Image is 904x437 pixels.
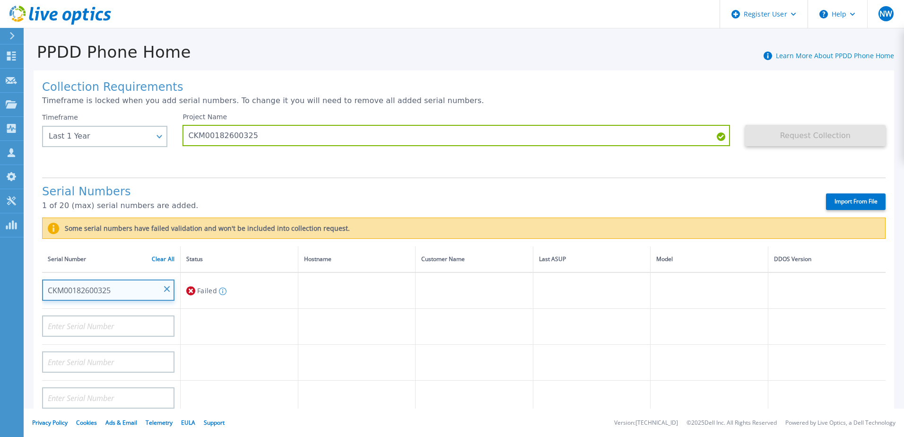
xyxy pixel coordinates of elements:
a: Telemetry [146,419,173,427]
th: Hostname [298,246,416,272]
a: Support [204,419,225,427]
h1: PPDD Phone Home [24,43,191,61]
button: Request Collection [745,125,886,146]
h1: Collection Requirements [42,81,886,94]
p: 1 of 20 (max) serial numbers are added. [42,201,809,210]
th: Status [181,246,298,272]
th: Model [651,246,768,272]
input: Enter Project Name [183,125,730,146]
th: Customer Name [416,246,533,272]
th: Last ASUP [533,246,651,272]
span: NW [879,10,892,17]
a: Ads & Email [105,419,137,427]
li: Version: [TECHNICAL_ID] [614,420,678,426]
input: Enter Serial Number [42,387,174,409]
div: Failed [186,282,292,299]
input: Enter Serial Number [42,351,174,373]
label: Project Name [183,114,227,120]
a: Learn More About PPDD Phone Home [776,51,894,60]
th: DDOS Version [768,246,886,272]
li: Powered by Live Optics, a Dell Technology [785,420,895,426]
h1: Serial Numbers [42,185,809,199]
li: © 2025 Dell Inc. All Rights Reserved [687,420,777,426]
input: Enter Serial Number [42,280,174,301]
div: Serial Number [48,254,174,264]
label: Import From File [826,193,886,210]
div: Last 1 Year [49,132,150,140]
a: Privacy Policy [32,419,68,427]
a: Clear All [152,256,174,262]
label: Some serial numbers have failed validation and won't be included into collection request. [59,225,350,232]
label: Timeframe [42,114,78,121]
a: EULA [181,419,195,427]
a: Cookies [76,419,97,427]
input: Enter Serial Number [42,315,174,337]
p: Timeframe is locked when you add serial numbers. To change it you will need to remove all added s... [42,96,886,105]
